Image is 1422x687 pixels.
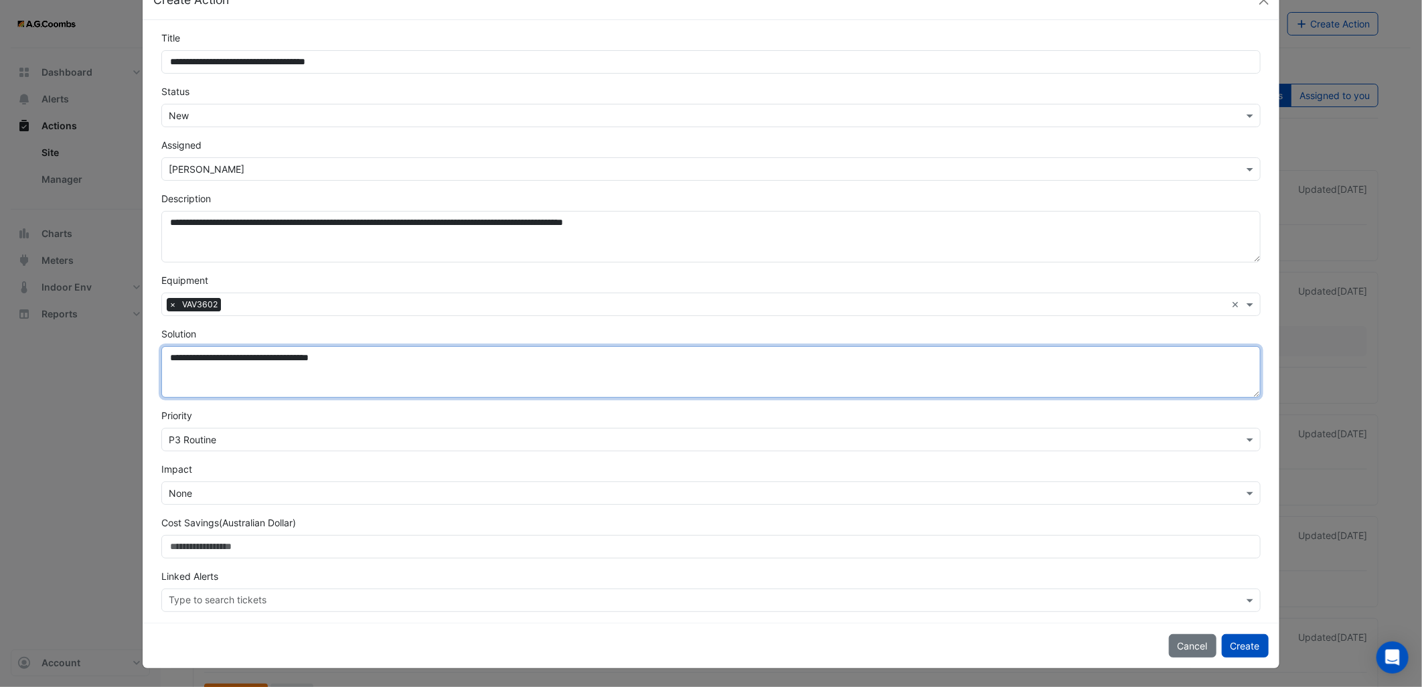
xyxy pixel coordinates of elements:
div: Type to search tickets [167,593,266,610]
label: Impact [161,462,192,476]
label: Solution [161,327,196,341]
span: Clear [1232,297,1243,311]
label: Title [161,31,180,45]
label: Description [161,192,211,206]
span: VAV3602 [179,298,221,311]
label: Assigned [161,138,202,152]
div: Open Intercom Messenger [1376,641,1409,674]
label: Status [161,84,189,98]
label: Linked Alerts [161,569,218,583]
button: Cancel [1169,634,1216,658]
span: × [167,298,179,311]
label: Cost Savings (Australian Dollar) [161,516,296,530]
label: Priority [161,408,192,423]
button: Create [1222,634,1269,658]
label: Equipment [161,273,208,287]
